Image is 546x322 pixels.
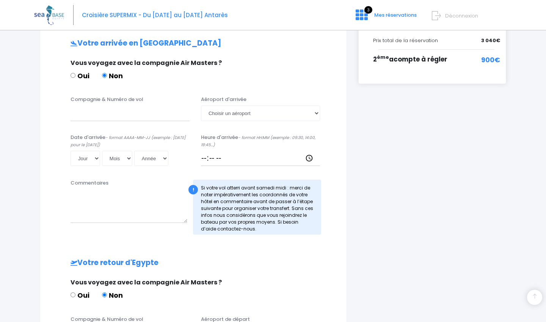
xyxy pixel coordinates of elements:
span: Mes réservations [374,11,417,19]
span: Déconnexion [445,12,478,19]
span: 3 [364,6,372,14]
h2: Votre arrivée en [GEOGRAPHIC_DATA] [55,39,331,48]
span: 2 acompte à régler [373,55,447,64]
span: Vous voyagez avec la compagnie Air Masters ? [71,58,222,67]
span: Prix total de la réservation [373,37,438,44]
label: Heure d'arrivée [201,134,320,148]
label: Oui [71,290,89,300]
h2: Votre retour d'Egypte [55,259,331,267]
span: 3 040€ [481,37,500,44]
span: Vous voyagez avec la compagnie Air Masters ? [71,278,222,287]
label: Date d'arrivée [71,134,190,148]
label: Commentaires [71,179,108,187]
div: Si votre vol atterri avant samedi midi : merci de noter impérativement les coordonnés de votre hô... [193,180,321,235]
sup: ème [377,54,389,60]
input: Oui [71,73,75,78]
i: - format AAAA-MM-JJ (exemple : [DATE] pour le [DATE]) [71,135,185,148]
i: - format HH:MM (exemple : 09:30, 14:00, 19:45...) [201,135,315,148]
label: Compagnie & Numéro de vol [71,96,143,103]
label: Aéroport d'arrivée [201,96,246,103]
label: Non [102,71,123,81]
input: Non [102,73,107,78]
input: __:__ [201,151,320,166]
span: Croisière SUPERMIX - Du [DATE] au [DATE] Antarès [82,11,228,19]
div: ! [188,185,198,194]
label: Oui [71,71,89,81]
input: Oui [71,292,75,297]
label: Non [102,290,123,300]
input: Non [102,292,107,297]
a: 3 Mes réservations [350,14,421,21]
span: 900€ [481,55,500,65]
